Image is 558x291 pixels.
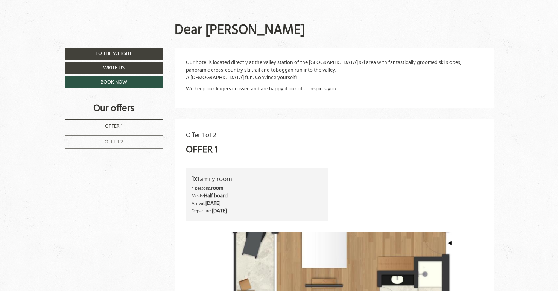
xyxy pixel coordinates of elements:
[192,173,198,185] b: 1x
[192,174,323,185] div: family room
[6,20,79,40] div: Hello, how can we help you?
[11,21,75,27] div: Berghotel Ratschings
[211,184,223,193] b: room
[186,59,482,82] p: Our hotel is located directly at the valley station of the [GEOGRAPHIC_DATA] ski area with fantas...
[262,199,296,212] button: send
[65,76,164,88] a: Book now
[11,34,75,39] small: 17:27
[65,48,164,60] a: TO THE WEBSITE
[192,192,204,200] small: Meals:
[105,122,123,131] span: OFFER 1
[105,138,123,146] span: OFFER 2
[186,130,216,141] span: Offer 1 of 2
[192,200,205,207] small: Arrival:
[192,185,211,192] small: 4 persons:
[65,102,164,116] div: Our offers
[205,199,220,208] b: [DATE]
[175,23,305,38] h1: Dear [PERSON_NAME]
[186,85,482,93] p: We keep our fingers crossed and are happy if our offer inspires you:
[65,62,164,74] a: Write us
[192,207,212,215] small: Departure:
[204,192,228,200] b: Half board
[136,6,160,17] div: [DATE]
[186,143,218,157] div: OFFER 1
[212,207,227,215] b: [DATE]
